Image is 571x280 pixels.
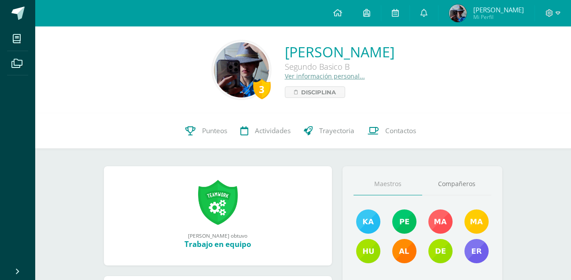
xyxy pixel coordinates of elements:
[301,87,336,97] span: Disciplina
[473,13,524,21] span: Mi Perfil
[356,239,380,263] img: 7cc46009c870f3e2c6090fc166f1633f.png
[449,4,467,22] img: 99756b3123a35decbee9b4b00912208d.png
[428,209,453,234] img: c020eebe47570ddd332f87e65077e1d5.png
[202,126,227,135] span: Punteos
[464,239,489,263] img: 3b51858fa93919ca30eb1aad2d2e7161.png
[113,239,323,249] div: Trabajo en equipo
[422,173,491,195] a: Compañeros
[253,79,271,99] div: 3
[255,126,291,135] span: Actividades
[285,61,394,72] div: Segundo Basico B
[285,42,394,61] a: [PERSON_NAME]
[473,5,524,14] span: [PERSON_NAME]
[392,239,416,263] img: d015825c49c7989f71d1fd9a85bb1a15.png
[385,126,416,135] span: Contactos
[214,42,269,97] img: 7424d0198073eacd1d2271923fd64373.png
[464,209,489,234] img: f5bcdfe112135d8e2907dab10a7547e4.png
[297,113,361,149] a: Trayectoria
[428,239,453,263] img: 13db4c08e544ead93a1678712b735bab.png
[285,86,345,98] a: Disciplina
[179,113,234,149] a: Punteos
[392,209,416,234] img: 15fb5835aaf1d8aa0909c044d1811af8.png
[356,209,380,234] img: 1c285e60f6ff79110def83009e9e501a.png
[285,72,365,80] a: Ver información personal...
[319,126,354,135] span: Trayectoria
[361,113,423,149] a: Contactos
[113,232,323,239] div: [PERSON_NAME] obtuvo
[354,173,423,195] a: Maestros
[234,113,297,149] a: Actividades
